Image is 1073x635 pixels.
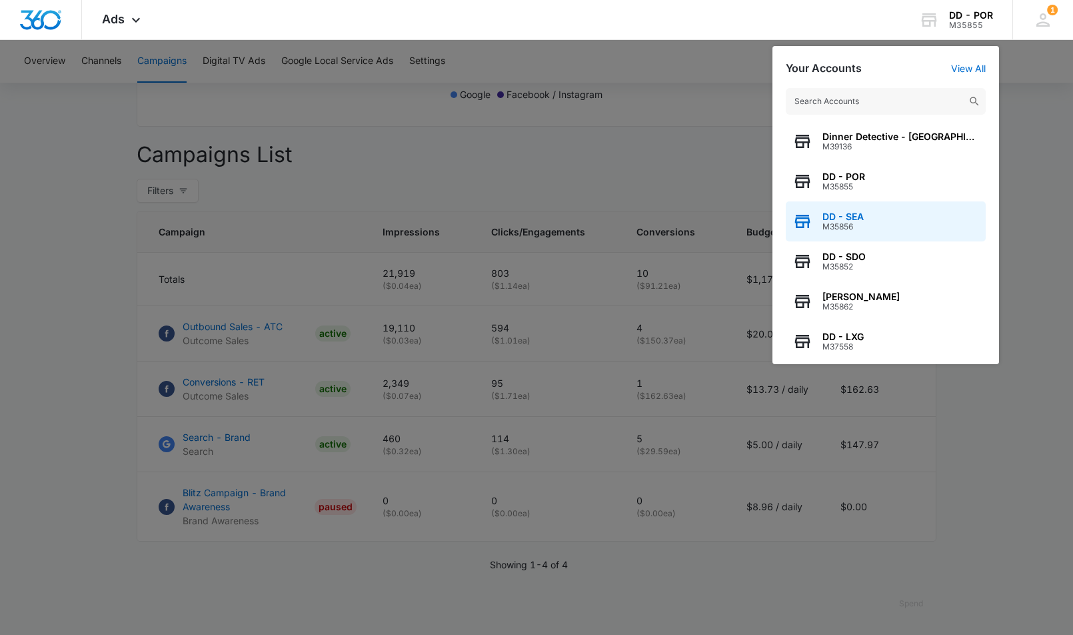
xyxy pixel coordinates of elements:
span: DD - SEA [822,211,864,222]
button: DD - SDOM35852 [786,241,986,281]
span: M37558 [822,342,864,352]
span: 1 [1047,5,1058,15]
span: M35856 [822,222,864,231]
span: DD - POR [822,171,865,182]
span: Dinner Detective - [GEOGRAPHIC_DATA] [822,131,979,142]
a: View All [951,63,986,74]
span: M35852 [822,262,866,271]
span: M35855 [822,182,865,191]
button: DD - PORM35855 [786,161,986,201]
span: M39136 [822,142,979,151]
div: notifications count [1047,5,1058,15]
div: account name [949,10,993,21]
button: [PERSON_NAME]M35862 [786,281,986,322]
button: Dinner Detective - [GEOGRAPHIC_DATA]M39136 [786,121,986,161]
div: account id [949,21,993,30]
button: DD - LXGM37558 [786,322,986,362]
span: [PERSON_NAME] [822,291,900,302]
span: M35862 [822,302,900,311]
h2: Your Accounts [786,62,862,75]
input: Search Accounts [786,88,986,115]
span: Ads [102,12,125,26]
span: DD - SDO [822,251,866,262]
button: DD - SEAM35856 [786,201,986,241]
span: DD - LXG [822,332,864,342]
